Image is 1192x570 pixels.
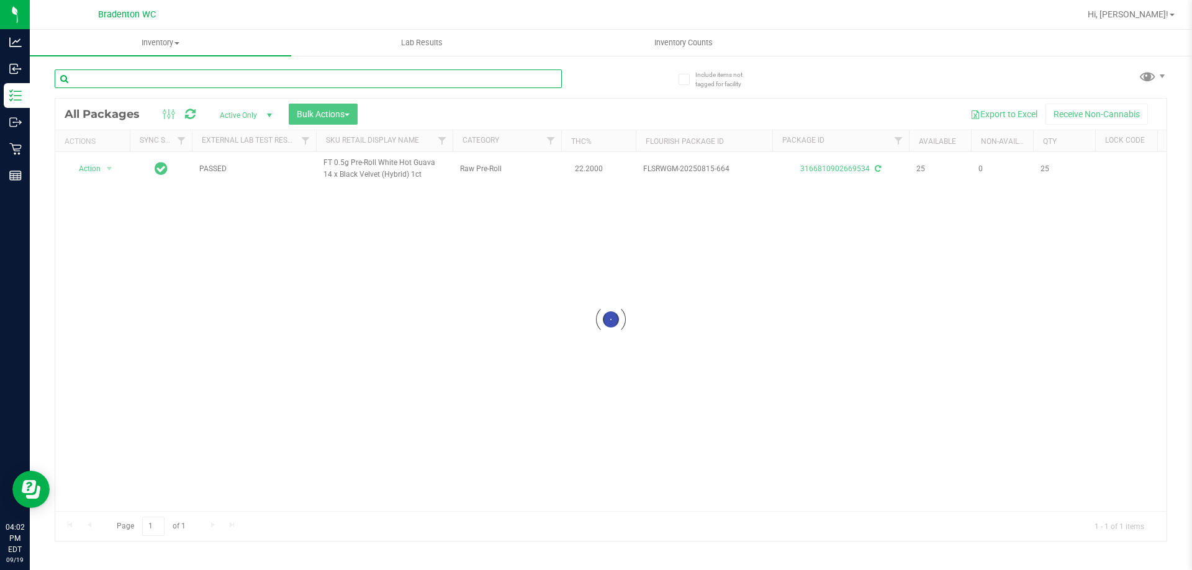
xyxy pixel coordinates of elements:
span: Lab Results [384,37,459,48]
inline-svg: Outbound [9,116,22,128]
span: Inventory [30,37,291,48]
inline-svg: Inbound [9,63,22,75]
inline-svg: Inventory [9,89,22,102]
inline-svg: Retail [9,143,22,155]
span: Bradenton WC [98,9,156,20]
inline-svg: Reports [9,169,22,182]
p: 09/19 [6,555,24,564]
span: Include items not tagged for facility [695,70,757,89]
iframe: Resource center [12,471,50,508]
a: Inventory Counts [553,30,814,56]
span: Hi, [PERSON_NAME]! [1088,9,1168,19]
inline-svg: Analytics [9,36,22,48]
span: Inventory Counts [638,37,729,48]
a: Inventory [30,30,291,56]
a: Lab Results [291,30,553,56]
input: Search Package ID, Item Name, SKU, Lot or Part Number... [55,69,562,88]
p: 04:02 PM EDT [6,522,24,555]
